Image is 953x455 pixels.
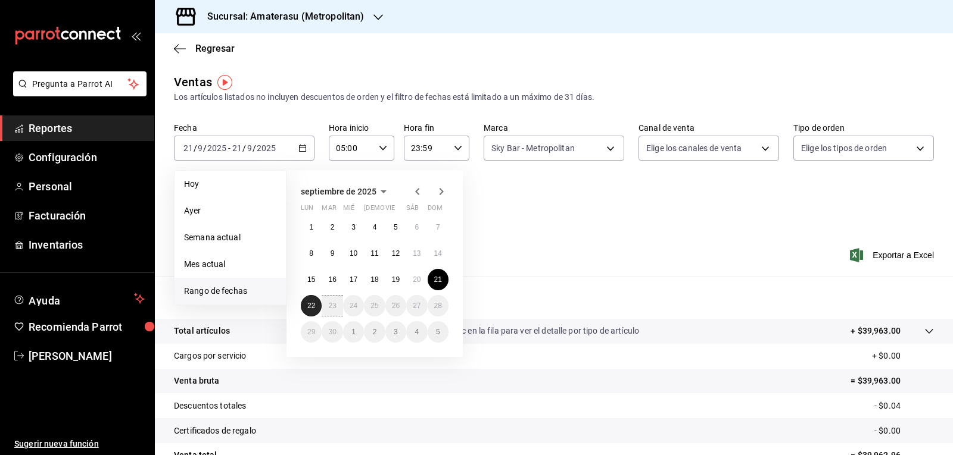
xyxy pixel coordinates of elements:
[322,321,342,343] button: 30 de septiembre de 2025
[343,269,364,290] button: 17 de septiembre de 2025
[184,178,276,190] span: Hoy
[184,205,276,217] span: Ayer
[217,75,232,90] img: Tooltip marker
[197,143,203,153] input: --
[174,350,247,362] p: Cargos por servicio
[385,269,406,290] button: 19 de septiembre de 2025
[392,302,400,310] abbr: 26 de septiembre de 2025
[428,269,449,290] button: 21 de septiembre de 2025
[491,142,575,154] span: Sky Bar - Metropolitan
[174,91,934,103] div: Los artículos listados no incluyen descuentos de orden y el filtro de fechas está limitado a un m...
[434,249,442,258] abbr: 14 de septiembre de 2025
[343,295,364,316] button: 24 de septiembre de 2025
[301,187,376,196] span: septiembre de 2025
[392,249,400,258] abbr: 12 de septiembre de 2025
[385,295,406,316] button: 26 de septiembre de 2025
[195,43,235,54] span: Regresar
[331,249,335,258] abbr: 9 de septiembre de 2025
[174,124,314,132] label: Fecha
[131,31,141,40] button: open_drawer_menu
[385,243,406,264] button: 12 de septiembre de 2025
[351,223,356,231] abbr: 3 de septiembre de 2025
[183,143,194,153] input: --
[639,124,779,132] label: Canal de venta
[343,216,364,238] button: 3 de septiembre de 2025
[174,43,235,54] button: Regresar
[301,204,313,216] abbr: lunes
[301,295,322,316] button: 22 de septiembre de 2025
[8,86,147,99] a: Pregunta a Parrot AI
[29,348,145,364] span: [PERSON_NAME]
[301,243,322,264] button: 8 de septiembre de 2025
[343,204,354,216] abbr: miércoles
[174,73,212,91] div: Ventas
[29,208,145,224] span: Facturación
[13,71,147,96] button: Pregunta a Parrot AI
[413,302,421,310] abbr: 27 de septiembre de 2025
[394,223,398,231] abbr: 5 de septiembre de 2025
[29,149,145,165] span: Configuración
[207,143,227,153] input: ----
[385,321,406,343] button: 3 de octubre de 2025
[434,302,442,310] abbr: 28 de septiembre de 2025
[373,328,377,336] abbr: 2 de octubre de 2025
[343,321,364,343] button: 1 de octubre de 2025
[14,438,145,450] span: Sugerir nueva función
[851,325,901,337] p: + $39,963.00
[373,223,377,231] abbr: 4 de septiembre de 2025
[428,204,443,216] abbr: domingo
[174,375,219,387] p: Venta bruta
[364,243,385,264] button: 11 de septiembre de 2025
[364,295,385,316] button: 25 de septiembre de 2025
[406,216,427,238] button: 6 de septiembre de 2025
[307,275,315,284] abbr: 15 de septiembre de 2025
[29,291,129,306] span: Ayuda
[413,275,421,284] abbr: 20 de septiembre de 2025
[874,425,934,437] p: - $0.00
[364,216,385,238] button: 4 de septiembre de 2025
[301,269,322,290] button: 15 de septiembre de 2025
[322,295,342,316] button: 23 de septiembre de 2025
[385,204,395,216] abbr: viernes
[793,124,934,132] label: Tipo de orden
[350,275,357,284] abbr: 17 de septiembre de 2025
[370,302,378,310] abbr: 25 de septiembre de 2025
[29,120,145,136] span: Reportes
[406,269,427,290] button: 20 de septiembre de 2025
[428,321,449,343] button: 5 de octubre de 2025
[174,425,256,437] p: Certificados de regalo
[322,204,336,216] abbr: martes
[174,400,246,412] p: Descuentos totales
[256,143,276,153] input: ----
[194,143,197,153] span: /
[406,243,427,264] button: 13 de septiembre de 2025
[415,328,419,336] abbr: 4 de octubre de 2025
[415,223,419,231] abbr: 6 de septiembre de 2025
[309,249,313,258] abbr: 8 de septiembre de 2025
[307,328,315,336] abbr: 29 de septiembre de 2025
[309,223,313,231] abbr: 1 de septiembre de 2025
[851,375,934,387] p: = $39,963.00
[385,216,406,238] button: 5 de septiembre de 2025
[646,142,742,154] span: Elige los canales de venta
[232,143,242,153] input: --
[404,124,469,132] label: Hora fin
[343,243,364,264] button: 10 de septiembre de 2025
[436,223,440,231] abbr: 7 de septiembre de 2025
[406,204,419,216] abbr: sábado
[801,142,887,154] span: Elige los tipos de orden
[874,400,934,412] p: - $0.04
[406,321,427,343] button: 4 de octubre de 2025
[364,204,434,216] abbr: jueves
[428,243,449,264] button: 14 de septiembre de 2025
[301,321,322,343] button: 29 de septiembre de 2025
[32,78,128,90] span: Pregunta a Parrot AI
[307,302,315,310] abbr: 22 de septiembre de 2025
[350,302,357,310] abbr: 24 de septiembre de 2025
[428,216,449,238] button: 7 de septiembre de 2025
[351,328,356,336] abbr: 1 de octubre de 2025
[484,124,624,132] label: Marca
[364,269,385,290] button: 18 de septiembre de 2025
[370,275,378,284] abbr: 18 de septiembre de 2025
